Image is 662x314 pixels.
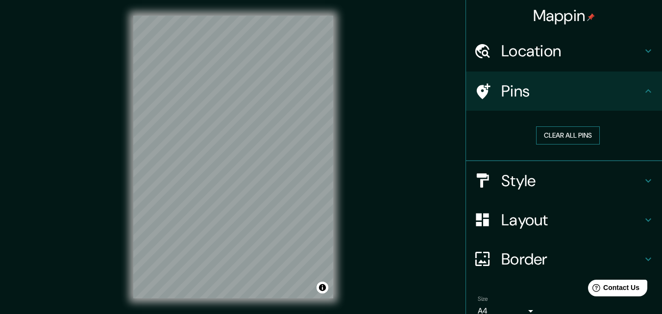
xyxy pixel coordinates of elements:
button: Clear all pins [536,126,600,145]
label: Size [478,294,488,303]
button: Toggle attribution [317,282,328,293]
div: Location [466,31,662,71]
div: Style [466,161,662,200]
h4: Location [501,41,642,61]
div: Border [466,240,662,279]
h4: Pins [501,81,642,101]
h4: Mappin [533,6,595,25]
h4: Layout [501,210,642,230]
div: Layout [466,200,662,240]
h4: Border [501,249,642,269]
h4: Style [501,171,642,191]
iframe: Help widget launcher [575,276,651,303]
div: Pins [466,72,662,111]
img: pin-icon.png [587,13,595,21]
canvas: Map [133,16,333,298]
